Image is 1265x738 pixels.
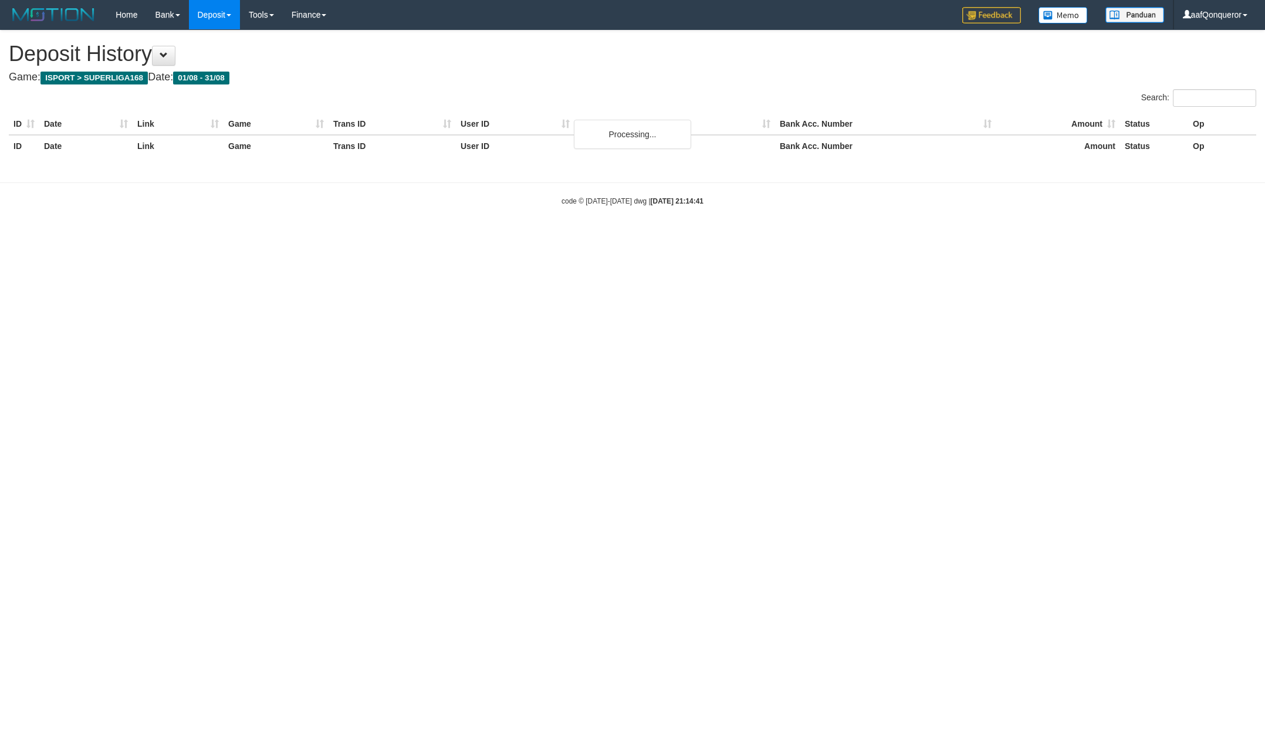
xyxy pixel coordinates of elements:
[133,113,224,135] th: Link
[775,113,996,135] th: Bank Acc. Number
[40,72,148,84] span: ISPORT > SUPERLIGA168
[9,6,98,23] img: MOTION_logo.png
[39,113,133,135] th: Date
[456,135,574,157] th: User ID
[562,197,703,205] small: code © [DATE]-[DATE] dwg |
[1188,113,1256,135] th: Op
[1105,7,1164,23] img: panduan.png
[574,113,775,135] th: Bank Acc. Name
[9,113,39,135] th: ID
[224,135,329,157] th: Game
[329,135,456,157] th: Trans ID
[9,135,39,157] th: ID
[9,72,1256,83] h4: Game: Date:
[996,113,1120,135] th: Amount
[224,113,329,135] th: Game
[1039,7,1088,23] img: Button%20Memo.svg
[1120,135,1188,157] th: Status
[1173,89,1256,107] input: Search:
[1188,135,1256,157] th: Op
[133,135,224,157] th: Link
[1141,89,1256,107] label: Search:
[9,42,1256,66] h1: Deposit History
[456,113,574,135] th: User ID
[1120,113,1188,135] th: Status
[775,135,996,157] th: Bank Acc. Number
[651,197,703,205] strong: [DATE] 21:14:41
[574,120,691,149] div: Processing...
[173,72,229,84] span: 01/08 - 31/08
[962,7,1021,23] img: Feedback.jpg
[329,113,456,135] th: Trans ID
[39,135,133,157] th: Date
[996,135,1120,157] th: Amount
